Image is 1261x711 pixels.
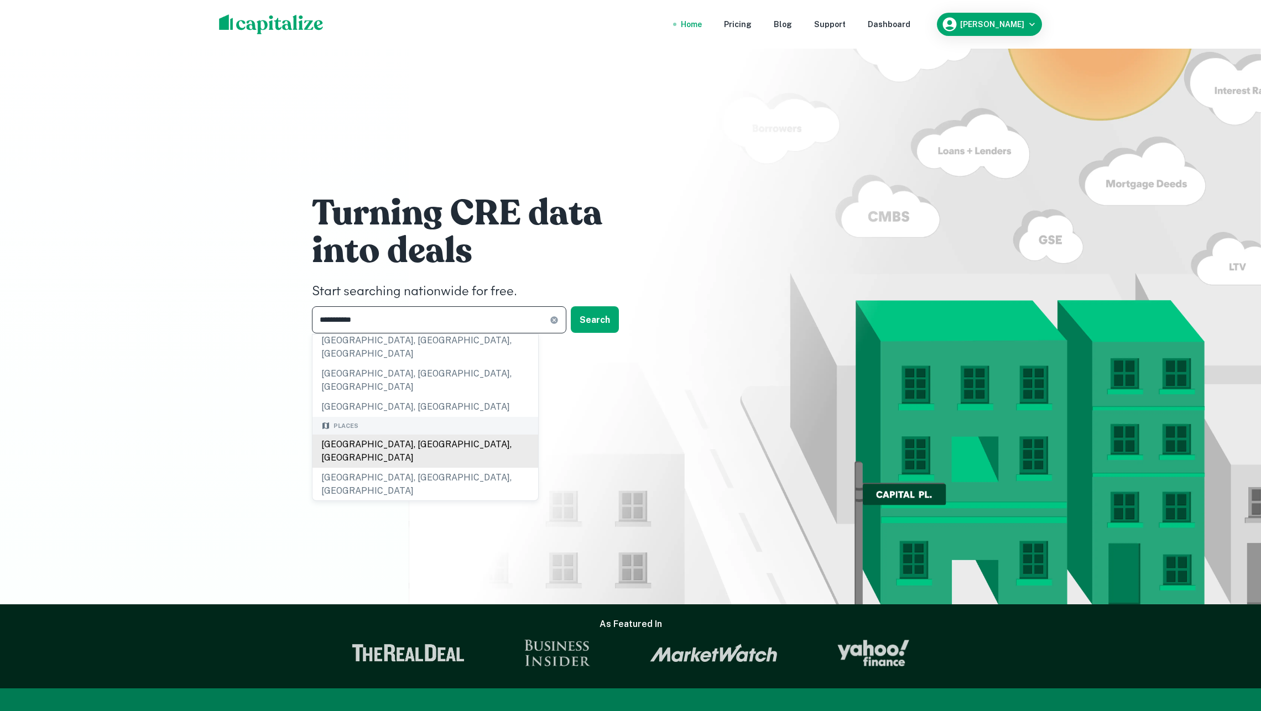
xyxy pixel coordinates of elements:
a: Home [681,18,702,30]
div: [GEOGRAPHIC_DATA], [GEOGRAPHIC_DATA], [GEOGRAPHIC_DATA] [312,435,538,468]
a: Support [814,18,846,30]
div: [GEOGRAPHIC_DATA], [GEOGRAPHIC_DATA] [312,397,538,417]
a: Blog [774,18,792,30]
h1: Turning CRE data [312,191,644,236]
button: [PERSON_NAME] [937,13,1042,36]
h4: Start searching nationwide for free. [312,282,644,302]
a: Dashboard [868,18,910,30]
img: Yahoo Finance [837,640,909,666]
div: [GEOGRAPHIC_DATA], [GEOGRAPHIC_DATA], [GEOGRAPHIC_DATA] [312,331,538,364]
a: Pricing [724,18,752,30]
h1: into deals [312,229,644,273]
h6: [PERSON_NAME] [960,20,1024,28]
span: Places [334,421,358,431]
img: Business Insider [524,640,591,666]
img: The Real Deal [352,644,465,662]
img: capitalize-logo.png [219,14,324,34]
iframe: Chat Widget [1206,623,1261,676]
img: Market Watch [650,644,778,662]
div: [GEOGRAPHIC_DATA], [GEOGRAPHIC_DATA], [GEOGRAPHIC_DATA] [312,468,538,501]
div: [GEOGRAPHIC_DATA], [GEOGRAPHIC_DATA], [GEOGRAPHIC_DATA] [312,364,538,397]
button: Search [571,306,619,333]
h6: As Featured In [600,618,662,631]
